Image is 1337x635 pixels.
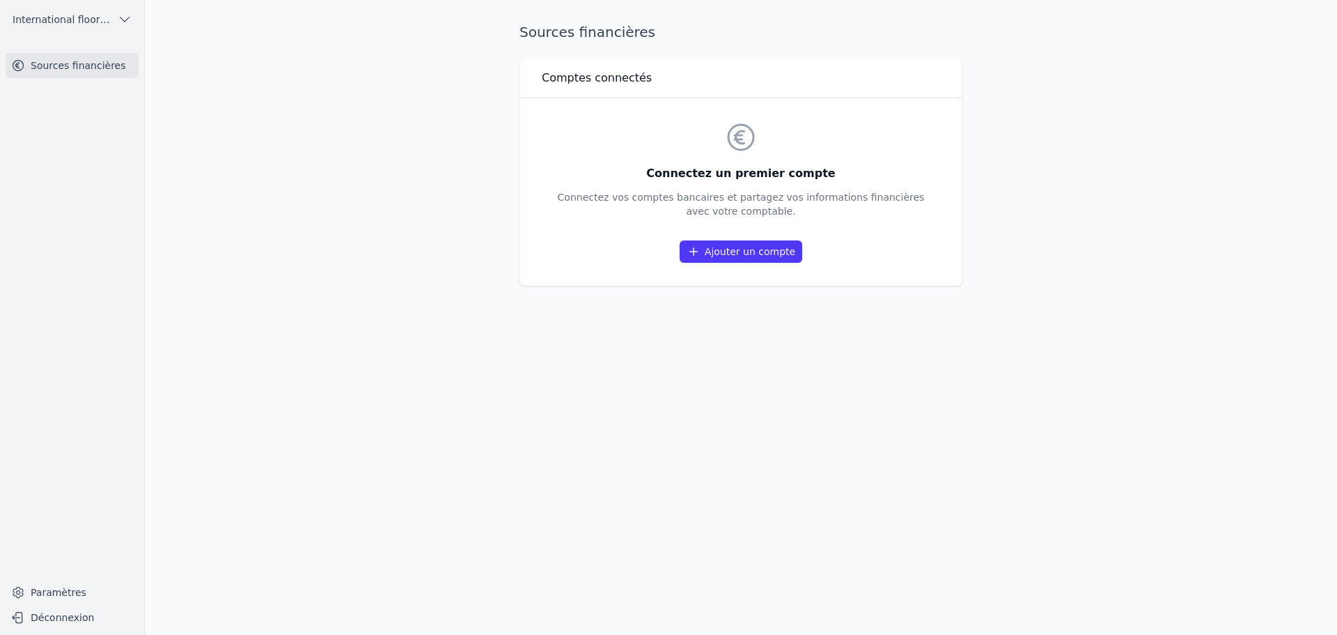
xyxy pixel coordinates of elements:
[519,22,655,42] h1: Sources financières
[6,8,139,31] button: International flooring company
[558,165,925,182] h3: Connectez un premier compte
[6,53,139,78] a: Sources financières
[13,13,112,26] span: International flooring company
[680,240,802,263] a: Ajouter un compte
[6,606,139,629] button: Déconnexion
[6,581,139,604] a: Paramètres
[542,70,652,86] h3: Comptes connectés
[558,190,925,218] p: Connectez vos comptes bancaires et partagez vos informations financières avec votre comptable.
